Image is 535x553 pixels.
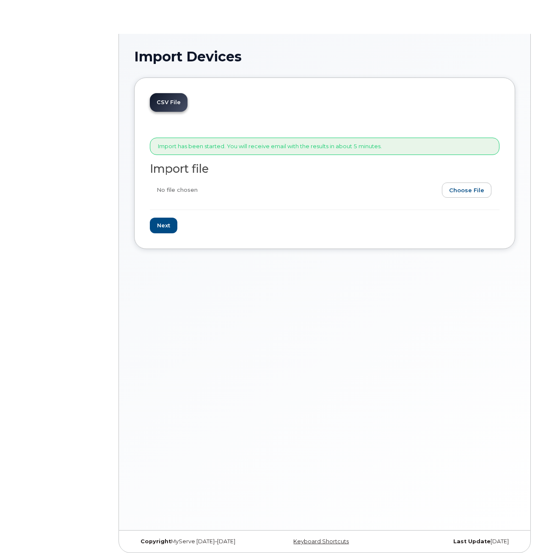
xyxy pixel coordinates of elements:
[150,163,499,175] h2: Import file
[388,538,515,545] div: [DATE]
[150,93,188,112] a: CSV File
[141,538,171,545] strong: Copyright
[150,218,177,233] input: Next
[134,538,261,545] div: MyServe [DATE]–[DATE]
[293,538,349,545] a: Keyboard Shortcuts
[453,538,491,545] strong: Last Update
[134,49,515,64] h1: Import Devices
[150,138,499,155] div: Import has been started. You will receive email with the results in about 5 minutes.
